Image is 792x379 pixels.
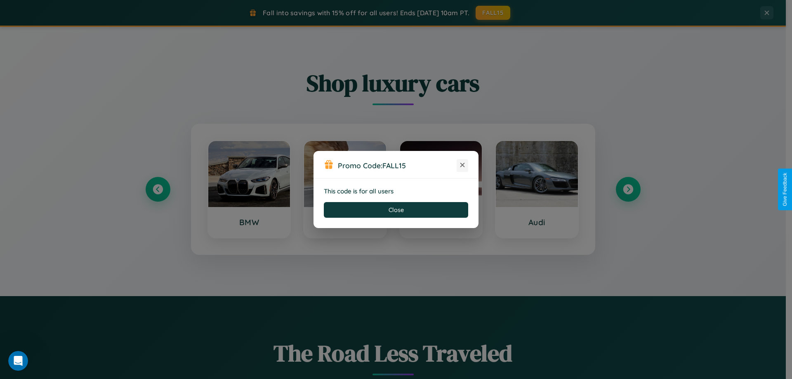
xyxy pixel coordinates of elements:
[324,202,468,218] button: Close
[338,161,457,170] h3: Promo Code:
[782,173,788,206] div: Give Feedback
[324,187,394,195] strong: This code is for all users
[8,351,28,371] iframe: Intercom live chat
[382,161,406,170] b: FALL15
